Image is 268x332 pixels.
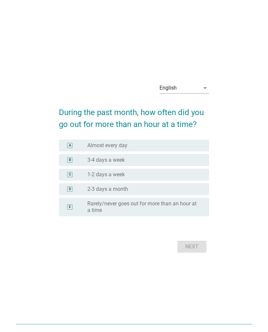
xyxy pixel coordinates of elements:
div: A [69,143,71,148]
div: B [69,157,71,163]
div: E [69,204,71,210]
label: 1-2 days a week [87,171,125,178]
div: D [69,187,71,192]
label: Almost every day [87,142,127,149]
i: arrow_drop_down [201,84,209,92]
div: C [69,172,71,178]
h2: During the past month, how often did you go out for more than an hour at a time? [59,100,209,130]
label: 2-3 days a month [87,186,128,192]
div: English [159,85,177,91]
label: Rarely/never goes out for more than an hour at a time [87,200,199,214]
label: 3-4 days a week [87,157,125,163]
